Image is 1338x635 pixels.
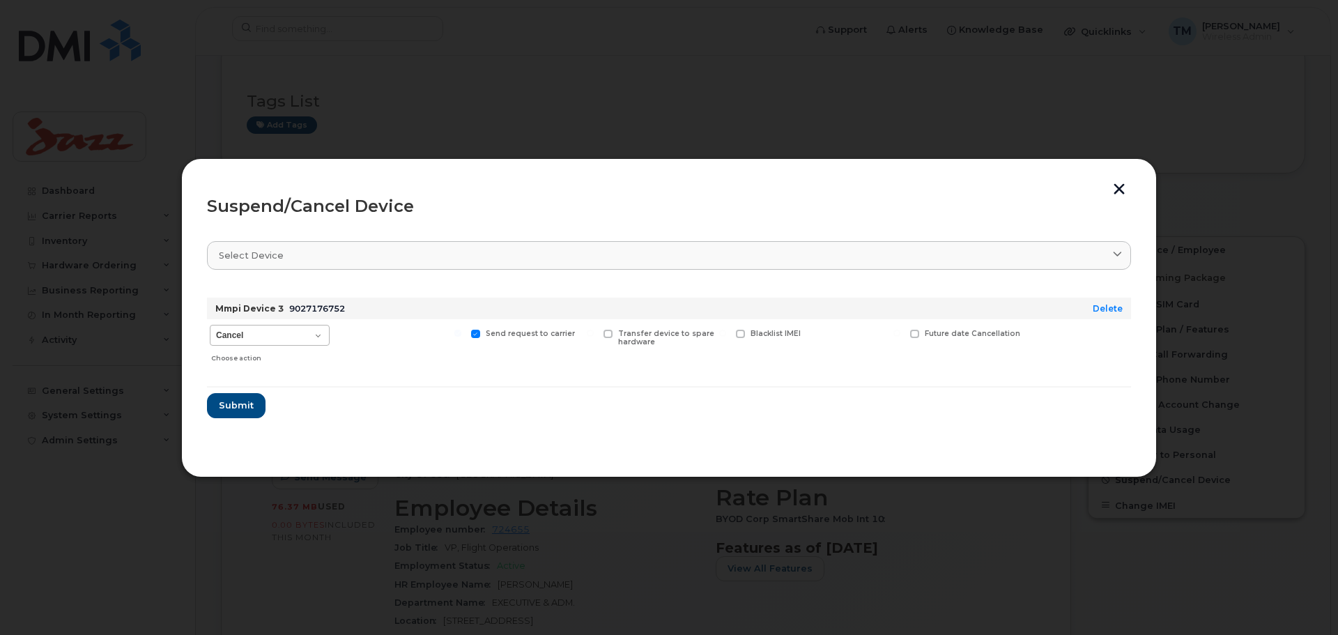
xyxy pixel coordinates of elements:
strong: Mmpi Device 3 [215,303,284,314]
span: Submit [219,399,254,412]
a: Delete [1093,303,1123,314]
button: Submit [207,393,266,418]
input: Transfer device to spare hardware [587,330,594,337]
span: Send request to carrier [486,329,575,338]
div: Suspend/Cancel Device [207,198,1131,215]
span: Transfer device to spare hardware [618,329,714,347]
span: 9027176752 [289,303,345,314]
input: Send request to carrier [454,330,461,337]
span: Blacklist IMEI [751,329,801,338]
input: Future date Cancellation [893,330,900,337]
input: Blacklist IMEI [719,330,726,337]
div: Choose action [211,347,330,364]
span: Select device [219,249,284,262]
span: Future date Cancellation [925,329,1020,338]
a: Select device [207,241,1131,270]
